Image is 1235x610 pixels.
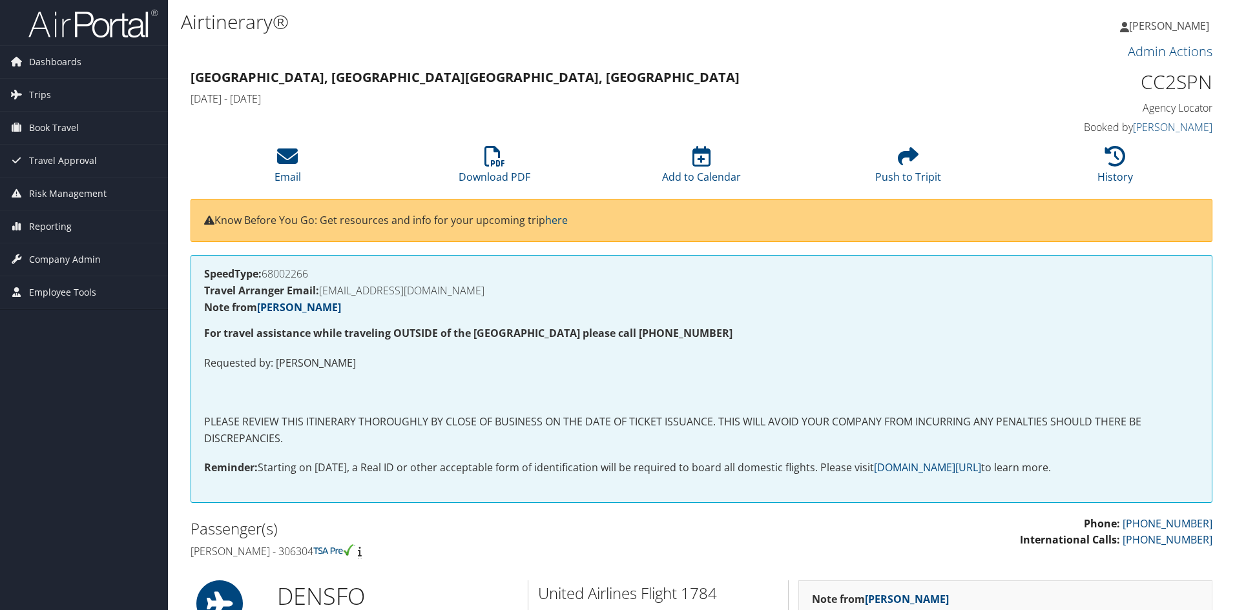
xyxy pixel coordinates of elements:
[1123,533,1212,547] a: [PHONE_NUMBER]
[459,153,530,184] a: Download PDF
[28,8,158,39] img: airportal-logo.png
[29,46,81,78] span: Dashboards
[181,8,875,36] h1: Airtinerary®
[191,518,692,540] h2: Passenger(s)
[204,283,319,298] strong: Travel Arranger Email:
[204,269,1199,279] h4: 68002266
[191,92,952,106] h4: [DATE] - [DATE]
[812,592,949,606] strong: Note from
[191,68,740,86] strong: [GEOGRAPHIC_DATA], [GEOGRAPHIC_DATA] [GEOGRAPHIC_DATA], [GEOGRAPHIC_DATA]
[204,300,341,314] strong: Note from
[1128,43,1212,60] a: Admin Actions
[1123,516,1212,531] a: [PHONE_NUMBER]
[204,460,1199,476] p: Starting on [DATE], a Real ID or other acceptable form of identification will be required to boar...
[1020,533,1120,547] strong: International Calls:
[204,414,1199,447] p: PLEASE REVIEW THIS ITINERARY THOROUGHLY BY CLOSE OF BUSINESS ON THE DATE OF TICKET ISSUANCE. THIS...
[29,79,51,111] span: Trips
[874,460,981,474] a: [DOMAIN_NAME][URL]
[875,153,941,184] a: Push to Tripit
[275,153,301,184] a: Email
[29,276,96,309] span: Employee Tools
[971,101,1212,115] h4: Agency Locator
[29,210,72,243] span: Reporting
[1133,120,1212,134] a: [PERSON_NAME]
[1084,516,1120,531] strong: Phone:
[538,582,778,604] h2: United Airlines Flight 1784
[1129,19,1209,33] span: [PERSON_NAME]
[29,145,97,177] span: Travel Approval
[662,153,741,184] a: Add to Calendar
[971,120,1212,134] h4: Booked by
[313,544,355,556] img: tsa-precheck.png
[545,213,568,227] a: here
[204,267,262,281] strong: SpeedType:
[204,355,1199,372] p: Requested by: [PERSON_NAME]
[29,112,79,144] span: Book Travel
[204,285,1199,296] h4: [EMAIL_ADDRESS][DOMAIN_NAME]
[865,592,949,606] a: [PERSON_NAME]
[204,326,732,340] strong: For travel assistance while traveling OUTSIDE of the [GEOGRAPHIC_DATA] please call [PHONE_NUMBER]
[204,212,1199,229] p: Know Before You Go: Get resources and info for your upcoming trip
[29,178,107,210] span: Risk Management
[1097,153,1133,184] a: History
[971,68,1212,96] h1: CC2SPN
[191,544,692,558] h4: [PERSON_NAME] - 306304
[1120,6,1222,45] a: [PERSON_NAME]
[204,460,258,474] strong: Reminder:
[29,243,101,276] span: Company Admin
[257,300,341,314] a: [PERSON_NAME]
